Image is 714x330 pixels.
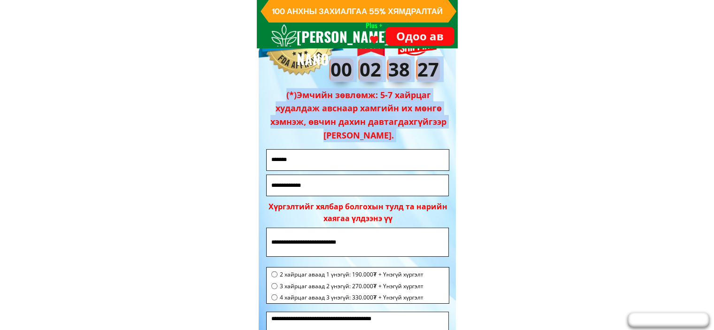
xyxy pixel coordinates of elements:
[263,88,454,142] h3: (*)Эмчийн зөвлөмж: 5-7 хайрцаг худалдаж авснаар хамгийн их мөнгө хэмнэж, өвчин дахин давтагдахгүй...
[280,282,423,291] span: 3 хайрцаг аваад 2 үнэгүй: 270.000₮ + Үнэгүй хүргэлт
[385,27,454,46] p: Одоо ав
[269,201,447,225] div: Хүргэлтийг хялбар болгохын тулд та нарийн хаягаа үлдээнэ үү
[280,270,423,279] span: 2 хайрцаг аваад 1 үнэгүй: 190.000₮ + Үнэгүй хүргэлт
[280,293,423,302] span: 4 хайрцаг аваад 3 үнэгүй: 330.000₮ + Үнэгүй хүргэлт
[297,25,401,70] h3: [PERSON_NAME] NANO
